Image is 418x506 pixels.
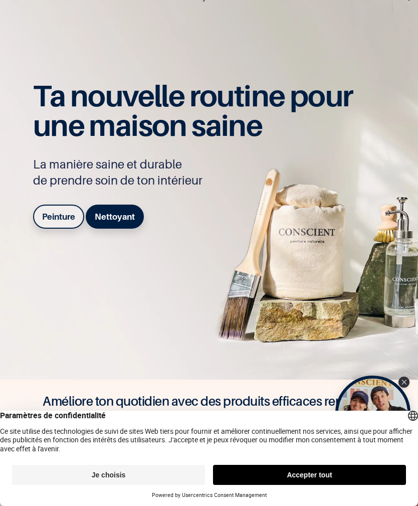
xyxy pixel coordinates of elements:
span: Ta nouvelle routine pour une maison saine [33,78,353,143]
b: Nettoyant [95,212,135,222]
div: Open Tolstoy widget [335,376,410,451]
a: Nettoyant [86,205,144,229]
div: Tolstoy bubble widget [335,376,410,451]
b: Peinture [42,212,75,222]
a: Peinture [33,205,84,229]
p: La manière saine et durable de prendre soin de ton intérieur [33,156,359,189]
div: Close Tolstoy widget [398,377,409,388]
button: Open chat widget [9,9,39,39]
div: Open Tolstoy [335,376,410,451]
h4: Améliore ton quotidien avec des produits efficaces repensés pour ne présenter aucun danger pour t... [29,392,390,430]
